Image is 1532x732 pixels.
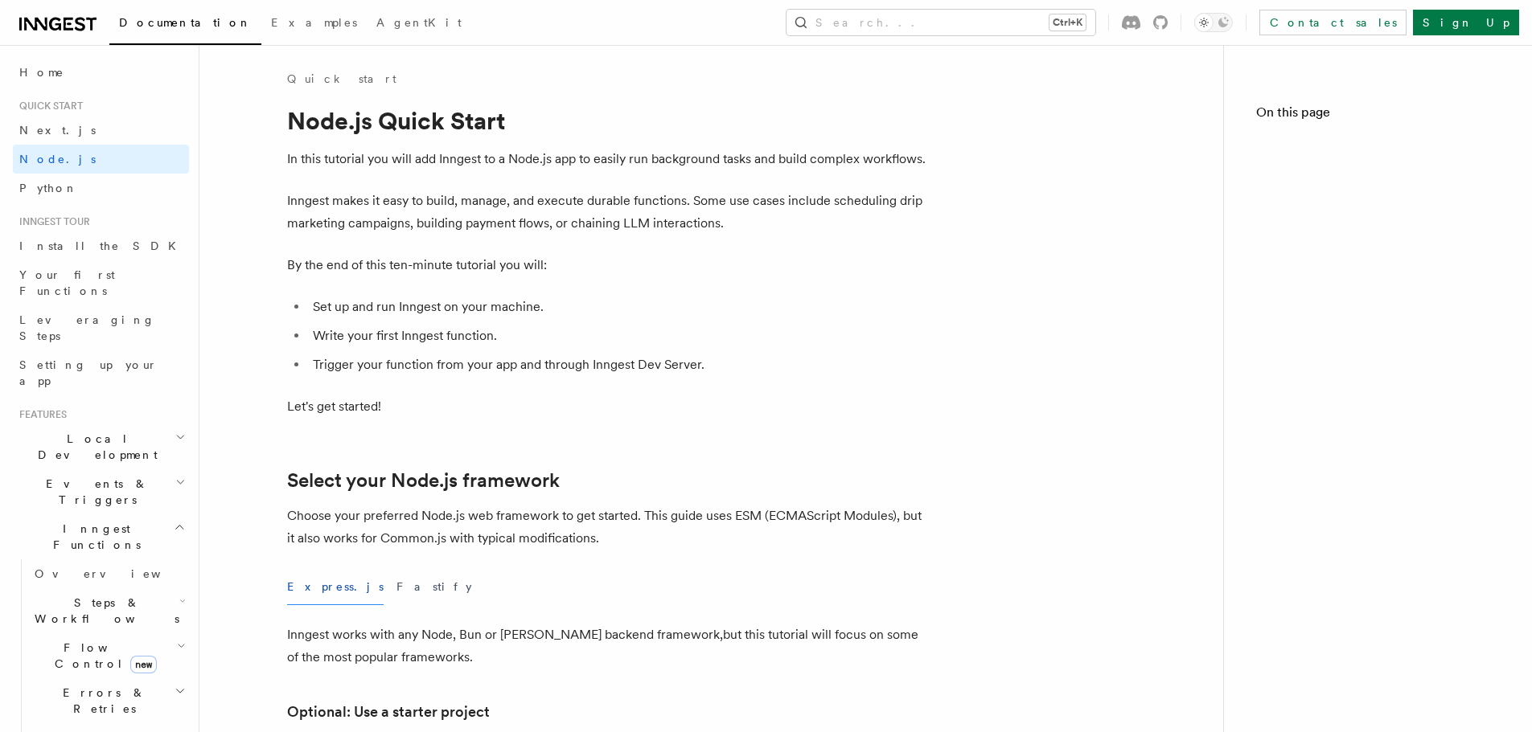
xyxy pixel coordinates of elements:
[28,588,189,633] button: Steps & Workflows
[287,190,930,235] p: Inngest makes it easy to build, manage, and execute durable functions. Some use cases include sch...
[13,469,189,514] button: Events & Triggers
[13,350,189,395] a: Setting up your app
[28,633,189,678] button: Flow Controlnew
[787,10,1095,35] button: Search...Ctrl+K
[28,685,175,717] span: Errors & Retries
[19,358,158,387] span: Setting up your app
[13,231,189,260] a: Install the SDK
[13,408,67,421] span: Features
[1049,14,1086,31] kbd: Ctrl+K
[287,71,396,87] a: Quick start
[13,145,189,174] a: Node.js
[13,514,189,559] button: Inngest Functions
[287,469,560,492] a: Select your Node.js framework
[287,254,930,276] p: By the end of this ten-minute tutorial you will:
[13,424,189,469] button: Local Development
[109,5,261,45] a: Documentation
[13,116,189,145] a: Next.js
[287,395,930,418] p: Let's get started!
[271,16,357,29] span: Examples
[119,16,252,29] span: Documentation
[261,5,367,43] a: Examples
[13,100,83,112] span: Quick start
[287,148,930,170] p: In this tutorial you will add Inngest to a Node.js app to easily run background tasks and build c...
[13,305,189,350] a: Leveraging Steps
[28,559,189,588] a: Overview
[1259,10,1407,35] a: Contact sales
[287,569,384,605] button: Express.js
[35,567,200,580] span: Overview
[19,182,78,194] span: Python
[1413,10,1519,35] a: Sign Up
[308,325,930,347] li: Write your first Inngest function.
[28,640,177,672] span: Flow Control
[13,431,175,463] span: Local Development
[13,521,174,553] span: Inngest Functions
[287,505,930,550] p: Choose your preferred Node.js web framework to get started. This guide uses ESM (ECMAScript Modul...
[396,569,472,605] button: Fastify
[19,239,186,252] span: Install the SDK
[308,354,930,376] li: Trigger your function from your app and through Inngest Dev Server.
[376,16,462,29] span: AgentKit
[28,678,189,723] button: Errors & Retries
[287,701,490,723] a: Optional: Use a starter project
[130,656,157,673] span: new
[13,174,189,202] a: Python
[19,153,96,166] span: Node.js
[13,215,90,228] span: Inngest tour
[13,58,189,87] a: Home
[19,124,96,137] span: Next.js
[28,595,179,627] span: Steps & Workflows
[1194,13,1233,32] button: Toggle dark mode
[19,64,64,80] span: Home
[287,624,930,669] p: Inngest works with any Node, Bun or [PERSON_NAME] backend framework,but this tutorial will focus ...
[19,313,155,342] span: Leveraging Steps
[367,5,471,43] a: AgentKit
[1256,103,1500,129] h4: On this page
[308,296,930,318] li: Set up and run Inngest on your machine.
[287,106,930,135] h1: Node.js Quick Start
[13,476,175,508] span: Events & Triggers
[19,268,115,297] span: Your first Functions
[13,260,189,305] a: Your first Functions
